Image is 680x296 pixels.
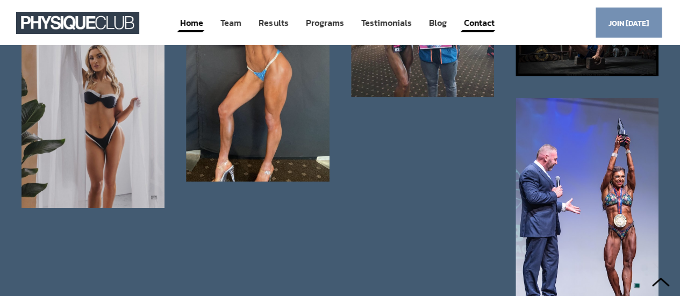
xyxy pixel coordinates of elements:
a: Join [DATE] [596,8,662,37]
a: Blog [427,13,447,33]
a: Programs [304,13,345,33]
span: Join [DATE] [609,13,649,34]
a: Team [219,13,242,33]
a: Results [257,13,289,33]
a: Testimonials [360,13,412,33]
a: Home [179,13,204,33]
a: Contact [462,13,495,33]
